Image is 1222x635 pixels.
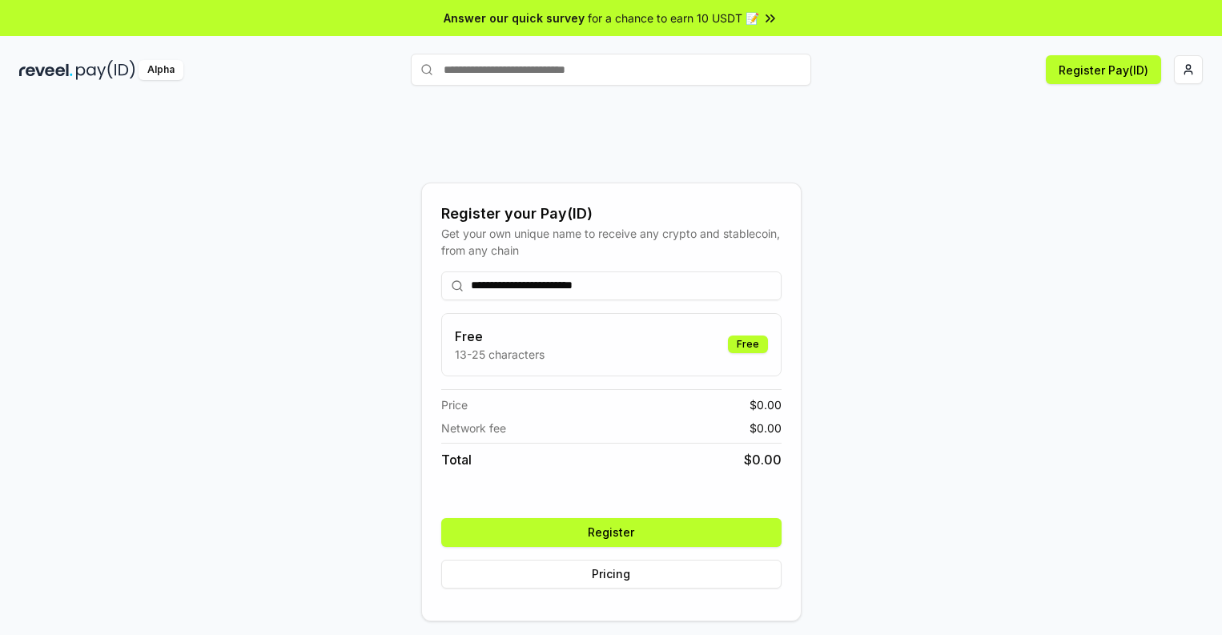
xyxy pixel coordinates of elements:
[441,560,782,589] button: Pricing
[76,60,135,80] img: pay_id
[750,420,782,436] span: $ 0.00
[444,10,585,26] span: Answer our quick survey
[441,396,468,413] span: Price
[744,450,782,469] span: $ 0.00
[441,225,782,259] div: Get your own unique name to receive any crypto and stablecoin, from any chain
[728,336,768,353] div: Free
[441,518,782,547] button: Register
[441,450,472,469] span: Total
[750,396,782,413] span: $ 0.00
[441,203,782,225] div: Register your Pay(ID)
[455,346,545,363] p: 13-25 characters
[1046,55,1161,84] button: Register Pay(ID)
[588,10,759,26] span: for a chance to earn 10 USDT 📝
[139,60,183,80] div: Alpha
[455,327,545,346] h3: Free
[441,420,506,436] span: Network fee
[19,60,73,80] img: reveel_dark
